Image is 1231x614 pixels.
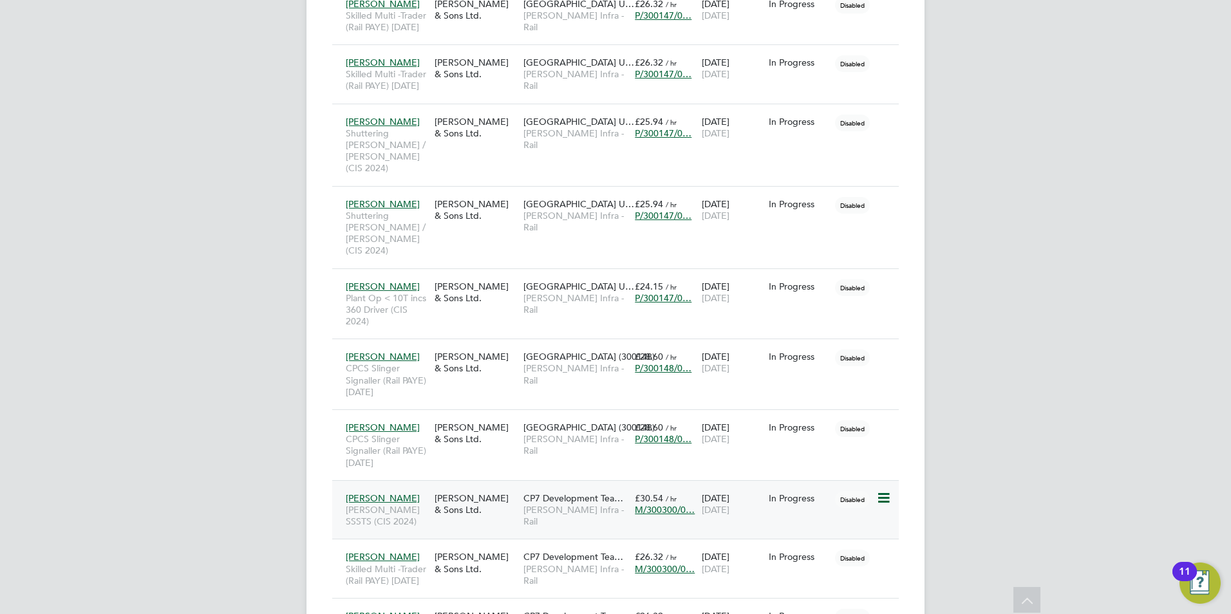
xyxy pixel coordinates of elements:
[431,274,520,310] div: [PERSON_NAME] & Sons Ltd.
[343,50,899,60] a: [PERSON_NAME]Skilled Multi -Trader (Rail PAYE) [DATE][PERSON_NAME] & Sons Ltd.[GEOGRAPHIC_DATA] U...
[702,362,729,374] span: [DATE]
[346,351,420,362] span: [PERSON_NAME]
[635,433,691,445] span: P/300148/0…
[666,282,677,292] span: / hr
[769,116,829,127] div: In Progress
[523,210,628,233] span: [PERSON_NAME] Infra - Rail
[635,504,695,516] span: M/300300/0…
[635,281,663,292] span: £24.15
[699,109,766,145] div: [DATE]
[346,551,420,563] span: [PERSON_NAME]
[635,292,691,304] span: P/300147/0…
[523,10,628,33] span: [PERSON_NAME] Infra - Rail
[702,433,729,445] span: [DATE]
[1179,572,1190,588] div: 11
[343,274,899,284] a: [PERSON_NAME]Plant Op < 10T incs 360 Driver (CIS 2024)[PERSON_NAME] & Sons Ltd.[GEOGRAPHIC_DATA] ...
[769,281,829,292] div: In Progress
[346,210,428,257] span: Shuttering [PERSON_NAME] / [PERSON_NAME] (CIS 2024)
[523,292,628,315] span: [PERSON_NAME] Infra - Rail
[523,433,628,456] span: [PERSON_NAME] Infra - Rail
[346,422,420,433] span: [PERSON_NAME]
[702,68,729,80] span: [DATE]
[699,192,766,228] div: [DATE]
[343,109,899,120] a: [PERSON_NAME]Shuttering [PERSON_NAME] / [PERSON_NAME] (CIS 2024)[PERSON_NAME] & Sons Ltd.[GEOGRAP...
[666,58,677,68] span: / hr
[343,191,899,202] a: [PERSON_NAME]Shuttering [PERSON_NAME] / [PERSON_NAME] (CIS 2024)[PERSON_NAME] & Sons Ltd.[GEOGRAP...
[835,115,870,131] span: Disabled
[346,563,428,586] span: Skilled Multi -Trader (Rail PAYE) [DATE]
[523,492,623,504] span: CP7 Development Tea…
[343,485,899,496] a: [PERSON_NAME][PERSON_NAME] SSSTS (CIS 2024)[PERSON_NAME] & Sons Ltd.CP7 Development Tea…[PERSON_N...
[346,433,428,469] span: CPCS Slinger Signaller (Rail PAYE) [DATE]
[699,415,766,451] div: [DATE]
[666,200,677,209] span: / hr
[702,127,729,139] span: [DATE]
[835,349,870,366] span: Disabled
[346,10,428,33] span: Skilled Multi -Trader (Rail PAYE) [DATE]
[346,504,428,527] span: [PERSON_NAME] SSSTS (CIS 2024)
[523,57,634,68] span: [GEOGRAPHIC_DATA] U…
[635,127,691,139] span: P/300147/0…
[666,494,677,503] span: / hr
[343,414,899,425] a: [PERSON_NAME]CPCS Slinger Signaller (Rail PAYE) [DATE][PERSON_NAME] & Sons Ltd.[GEOGRAPHIC_DATA] ...
[835,550,870,566] span: Disabled
[635,351,663,362] span: £28.60
[523,68,628,91] span: [PERSON_NAME] Infra - Rail
[635,551,663,563] span: £26.32
[702,504,729,516] span: [DATE]
[635,422,663,433] span: £28.60
[523,281,634,292] span: [GEOGRAPHIC_DATA] U…
[346,198,420,210] span: [PERSON_NAME]
[699,544,766,581] div: [DATE]
[635,563,695,575] span: M/300300/0…
[523,116,634,127] span: [GEOGRAPHIC_DATA] U…
[835,197,870,214] span: Disabled
[699,274,766,310] div: [DATE]
[769,57,829,68] div: In Progress
[346,68,428,91] span: Skilled Multi -Trader (Rail PAYE) [DATE]
[523,198,634,210] span: [GEOGRAPHIC_DATA] U…
[769,551,829,563] div: In Progress
[523,127,628,151] span: [PERSON_NAME] Infra - Rail
[346,116,420,127] span: [PERSON_NAME]
[1179,563,1221,604] button: Open Resource Center, 11 new notifications
[346,281,420,292] span: [PERSON_NAME]
[523,504,628,527] span: [PERSON_NAME] Infra - Rail
[346,362,428,398] span: CPCS Slinger Signaller (Rail PAYE) [DATE]
[835,55,870,72] span: Disabled
[346,57,420,68] span: [PERSON_NAME]
[431,344,520,380] div: [PERSON_NAME] & Sons Ltd.
[835,420,870,437] span: Disabled
[523,422,655,433] span: [GEOGRAPHIC_DATA] (300148)
[343,603,899,614] a: [PERSON_NAME]Skilled Multi -Trader (Rail PAYE) [DATE][PERSON_NAME] & Sons Ltd.CP7 Development Tea...
[431,192,520,228] div: [PERSON_NAME] & Sons Ltd.
[769,351,829,362] div: In Progress
[343,344,899,355] a: [PERSON_NAME]CPCS Slinger Signaller (Rail PAYE) [DATE][PERSON_NAME] & Sons Ltd.[GEOGRAPHIC_DATA] ...
[666,552,677,562] span: / hr
[769,492,829,504] div: In Progress
[635,10,691,21] span: P/300147/0…
[346,127,428,174] span: Shuttering [PERSON_NAME] / [PERSON_NAME] (CIS 2024)
[523,362,628,386] span: [PERSON_NAME] Infra - Rail
[635,362,691,374] span: P/300148/0…
[346,292,428,328] span: Plant Op < 10T incs 360 Driver (CIS 2024)
[431,50,520,86] div: [PERSON_NAME] & Sons Ltd.
[635,210,691,221] span: P/300147/0…
[635,492,663,504] span: £30.54
[523,351,655,362] span: [GEOGRAPHIC_DATA] (300148)
[346,492,420,504] span: [PERSON_NAME]
[769,198,829,210] div: In Progress
[702,563,729,575] span: [DATE]
[343,544,899,555] a: [PERSON_NAME]Skilled Multi -Trader (Rail PAYE) [DATE][PERSON_NAME] & Sons Ltd.CP7 Development Tea...
[431,544,520,581] div: [PERSON_NAME] & Sons Ltd.
[769,422,829,433] div: In Progress
[702,10,729,21] span: [DATE]
[699,344,766,380] div: [DATE]
[666,423,677,433] span: / hr
[635,68,691,80] span: P/300147/0…
[431,415,520,451] div: [PERSON_NAME] & Sons Ltd.
[635,198,663,210] span: £25.94
[835,279,870,296] span: Disabled
[699,486,766,522] div: [DATE]
[666,352,677,362] span: / hr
